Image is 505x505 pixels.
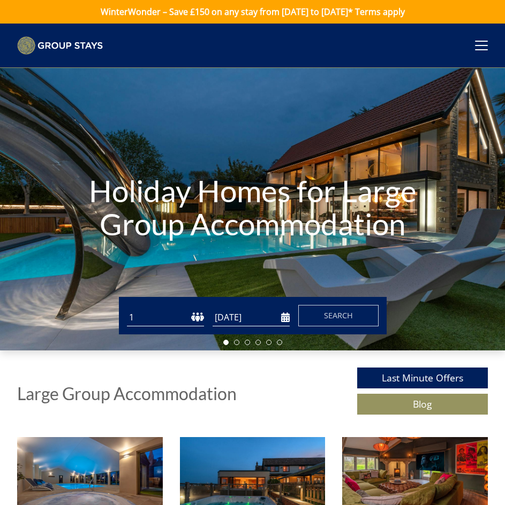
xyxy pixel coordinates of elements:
[324,310,353,320] span: Search
[298,305,379,326] button: Search
[17,384,237,403] h1: Large Group Accommodation
[357,394,488,415] a: Blog
[17,36,103,55] img: Group Stays
[76,152,429,262] h1: Holiday Homes for Large Group Accommodation
[357,368,488,388] a: Last Minute Offers
[213,309,290,326] input: Arrival Date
